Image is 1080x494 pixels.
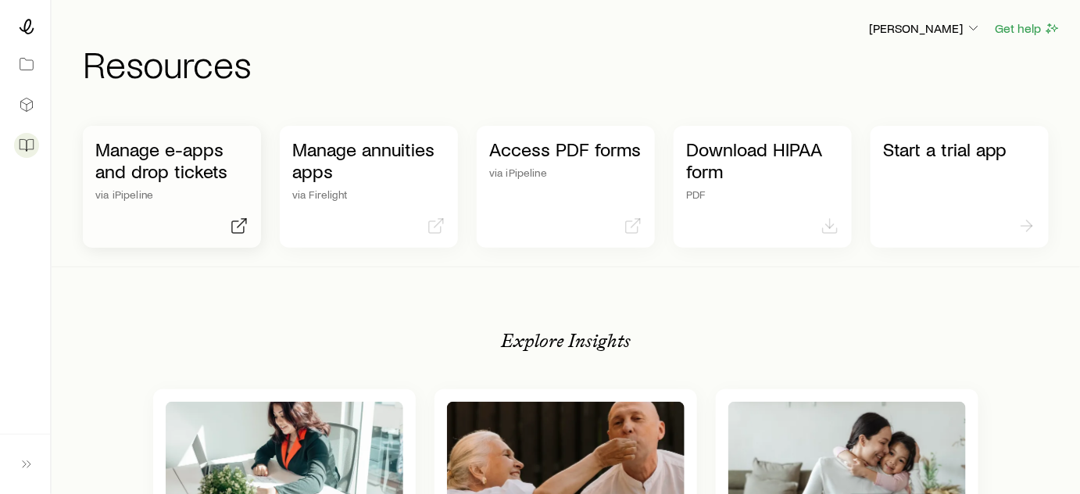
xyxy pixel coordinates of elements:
[674,126,852,248] a: Download HIPAA formPDF
[489,166,642,179] p: via iPipeline
[686,188,839,201] p: PDF
[292,188,445,201] p: via Firelight
[95,188,249,201] p: via iPipeline
[83,45,1061,82] h1: Resources
[489,138,642,160] p: Access PDF forms
[869,20,982,36] p: [PERSON_NAME]
[868,20,982,38] button: [PERSON_NAME]
[292,138,445,182] p: Manage annuities apps
[95,138,249,182] p: Manage e-apps and drop tickets
[995,20,1061,38] button: Get help
[883,138,1036,160] p: Start a trial app
[686,138,839,182] p: Download HIPAA form
[501,330,631,352] p: Explore Insights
